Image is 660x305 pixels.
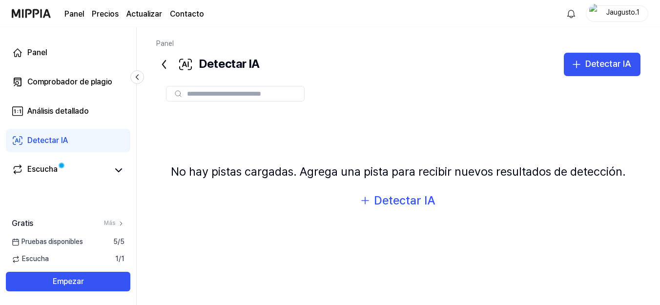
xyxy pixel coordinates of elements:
[170,9,204,19] font: Contacto
[589,4,601,23] img: perfil
[126,9,162,19] font: Actualizar
[104,219,124,227] a: Más
[586,5,648,22] button: perfilJaugusto.1
[374,193,435,207] font: Detectar IA
[27,106,89,116] font: Análisis detallado
[64,9,84,19] font: Panel
[565,8,577,20] img: 알림
[606,8,639,16] font: Jaugusto.1
[92,8,119,20] a: Precios
[199,57,259,71] font: Detectar IA
[6,41,130,64] a: Panel
[115,255,119,263] font: 1
[22,255,49,263] font: Escucha
[12,163,109,177] a: Escucha
[6,129,130,152] a: Detectar IA
[21,238,83,245] font: Pruebas disponibles
[64,8,84,20] a: Panel
[12,219,33,228] font: Gratis
[27,48,47,57] font: Panel
[6,70,130,94] a: Comprobador de plagio
[585,59,631,69] font: Detectar IA
[126,8,162,20] a: Actualizar
[156,40,174,47] a: Panel
[118,238,120,245] font: /
[113,238,118,245] font: 5
[92,9,119,19] font: Precios
[121,255,124,263] font: 1
[564,53,640,76] button: Detectar IA
[171,164,626,179] font: No hay pistas cargadas. Agrega una pista para recibir nuevos resultados de detección.
[120,238,124,245] font: 5
[104,220,116,226] font: Más
[170,8,204,20] a: Contacto
[27,164,58,174] font: Escucha
[119,255,121,263] font: /
[6,272,130,291] button: Empezar
[6,100,130,123] a: Análisis detallado
[352,189,445,212] button: Detectar IA
[27,136,68,145] font: Detectar IA
[27,77,112,86] font: Comprobador de plagio
[53,277,84,286] font: Empezar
